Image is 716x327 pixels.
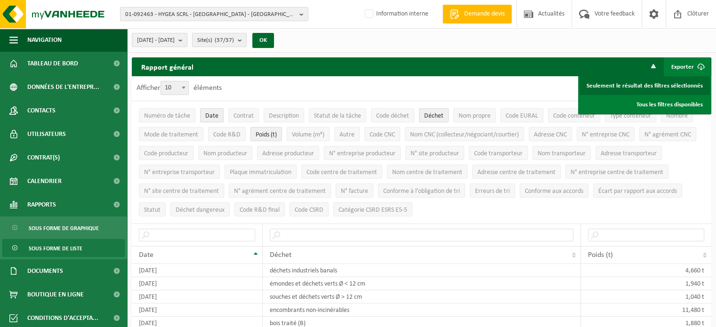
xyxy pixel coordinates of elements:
span: Conforme à l’obligation de tri [383,188,460,195]
span: Sous forme de liste [29,239,82,257]
span: N° agrément centre de traitement [234,188,326,195]
span: Adresse centre de traitement [477,169,555,176]
span: Numéro de tâche [144,112,190,120]
span: N° entreprise producteur [329,150,395,157]
span: Utilisateurs [27,122,66,146]
button: Déchet dangereux : Activate to sort [170,202,230,216]
td: émondes et déchets verts Ø < 12 cm [263,277,581,290]
button: Code R&D finalCode R&amp;D final: Activate to sort [234,202,285,216]
td: 4,660 t [581,264,711,277]
a: Sous forme de liste [2,239,125,257]
button: N° entreprise CNCN° entreprise CNC: Activate to sort [577,127,635,141]
span: Date [139,251,153,259]
span: Code CNC [370,131,395,138]
span: Documents [27,259,63,283]
a: Demande devis [442,5,512,24]
td: [DATE] [132,264,263,277]
a: Sous forme de graphique [2,219,125,237]
span: 10 [161,81,188,95]
td: encombrants non-incinérables [263,303,581,317]
span: Code R&D [213,131,241,138]
button: Erreurs de triErreurs de tri: Activate to sort [470,183,515,198]
button: Code CNCCode CNC: Activate to sort [364,127,400,141]
button: Site(s)(37/37) [192,33,247,47]
td: 11,480 t [581,303,711,317]
button: DescriptionDescription: Activate to sort [264,108,304,122]
button: DéchetDéchet: Activate to sort [419,108,449,122]
td: 1,040 t [581,290,711,303]
span: Erreurs de tri [475,188,510,195]
span: Déchet dangereux [176,207,225,214]
span: Site(s) [197,33,234,48]
span: Écart par rapport aux accords [598,188,677,195]
button: Type conteneurType conteneur: Activate to sort [605,108,656,122]
label: Afficher éléments [137,84,222,92]
td: [DATE] [132,303,263,317]
button: Code EURALCode EURAL: Activate to sort [500,108,543,122]
button: Numéro de tâcheNuméro de tâche: Activate to remove sorting [139,108,195,122]
button: Code déchetCode déchet: Activate to sort [371,108,414,122]
button: Mode de traitementMode de traitement: Activate to sort [139,127,203,141]
span: Code centre de traitement [306,169,377,176]
span: 01-092463 - HYGEA SCRL - [GEOGRAPHIC_DATA] - [GEOGRAPHIC_DATA] [125,8,296,22]
button: Volume (m³)Volume (m³): Activate to sort [287,127,330,141]
span: Code transporteur [474,150,523,157]
span: Code EURAL [506,112,538,120]
button: Adresse producteurAdresse producteur: Activate to sort [257,146,319,160]
span: Données de l'entrepr... [27,75,99,99]
span: Déchet [270,251,291,259]
span: Mode de traitement [144,131,198,138]
span: Nom CNC (collecteur/négociant/courtier) [410,131,519,138]
span: Nom producteur [203,150,247,157]
span: Nombre [666,112,688,120]
button: Adresse centre de traitementAdresse centre de traitement: Activate to sort [472,165,561,179]
button: N° entreprise transporteurN° entreprise transporteur: Activate to sort [139,165,220,179]
button: N° site centre de traitementN° site centre de traitement: Activate to sort [139,183,224,198]
span: Tableau de bord [27,52,78,75]
span: Date [205,112,218,120]
button: [DATE] - [DATE] [132,33,187,47]
span: Code R&D final [240,207,280,214]
span: Description [269,112,299,120]
span: Volume (m³) [292,131,324,138]
span: Code producteur [144,150,188,157]
span: N° site producteur [410,150,459,157]
button: N° entreprise centre de traitementN° entreprise centre de traitement: Activate to sort [565,165,668,179]
button: Nom propreNom propre: Activate to sort [453,108,496,122]
button: Adresse transporteurAdresse transporteur: Activate to sort [595,146,662,160]
label: Information interne [363,7,428,21]
button: Poids (t)Poids (t): Activate to sort [250,127,282,141]
span: Adresse transporteur [601,150,657,157]
span: Déchet [424,112,443,120]
span: Type conteneur [610,112,651,120]
span: Poids (t) [256,131,277,138]
span: Adresse producteur [262,150,314,157]
span: Code conteneur [553,112,595,120]
span: Navigation [27,28,62,52]
span: N° entreprise CNC [582,131,629,138]
button: Code centre de traitementCode centre de traitement: Activate to sort [301,165,382,179]
td: [DATE] [132,277,263,290]
span: N° entreprise centre de traitement [571,169,663,176]
span: Contrat(s) [27,146,60,169]
span: N° site centre de traitement [144,188,219,195]
span: N° facture [341,188,368,195]
span: Conforme aux accords [525,188,583,195]
span: Calendrier [27,169,62,193]
span: Poids (t) [588,251,613,259]
span: Nom centre de traitement [392,169,462,176]
button: Code producteurCode producteur: Activate to sort [139,146,193,160]
span: Code déchet [376,112,409,120]
button: Exporter [664,57,710,76]
span: Nom transporteur [538,150,586,157]
h2: Rapport général [132,57,203,76]
button: ContratContrat: Activate to sort [228,108,259,122]
button: Adresse CNCAdresse CNC: Activate to sort [529,127,572,141]
button: N° factureN° facture: Activate to sort [336,183,373,198]
button: Plaque immatriculationPlaque immatriculation: Activate to sort [225,165,297,179]
span: Plaque immatriculation [230,169,291,176]
button: Nom centre de traitementNom centre de traitement: Activate to sort [387,165,467,179]
a: Seulement le résultat des filtres sélectionnés [579,76,710,95]
button: N° agrément CNCN° agrément CNC: Activate to sort [639,127,696,141]
count: (37/37) [215,37,234,43]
